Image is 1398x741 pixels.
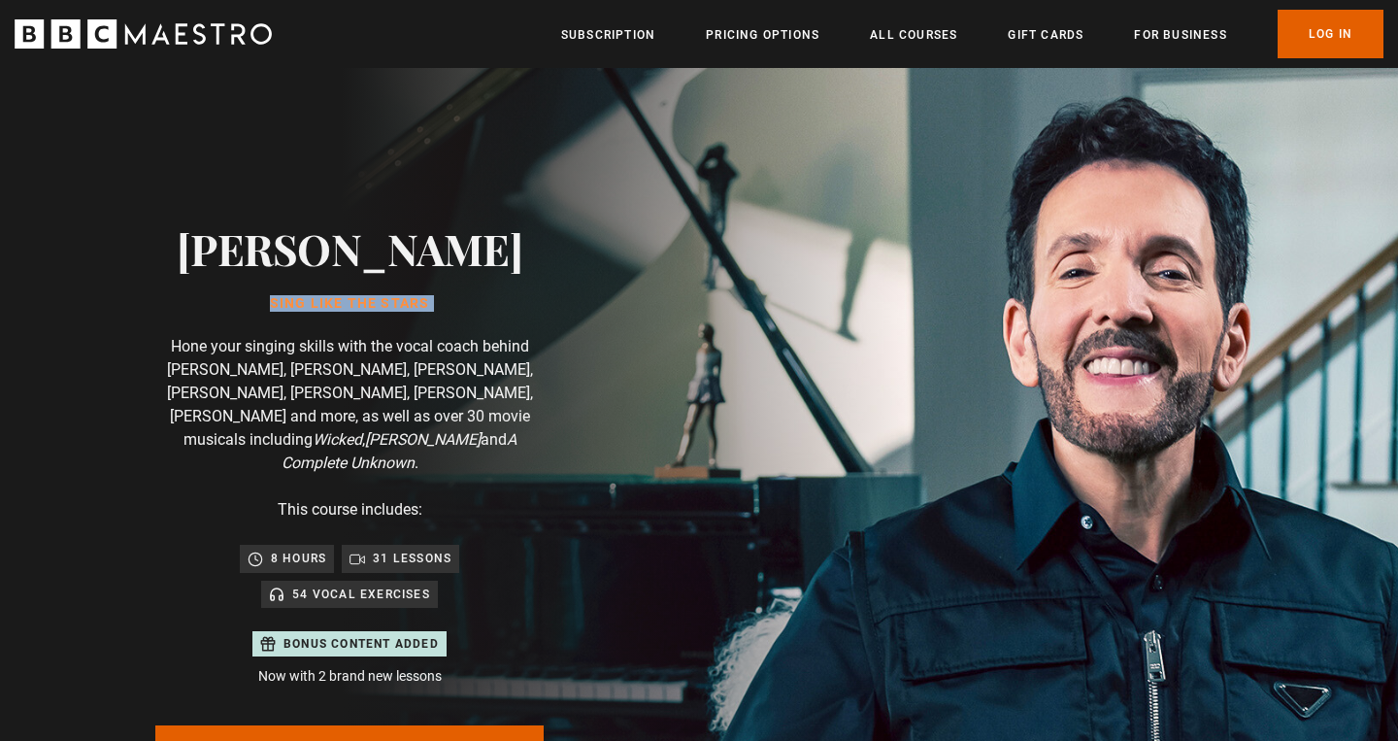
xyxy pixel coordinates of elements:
[283,635,439,653] p: Bonus content added
[373,549,451,568] p: 31 lessons
[706,25,819,45] a: Pricing Options
[155,335,544,475] p: Hone your singing skills with the vocal coach behind [PERSON_NAME], [PERSON_NAME], [PERSON_NAME],...
[15,19,272,49] svg: BBC Maestro
[282,430,516,472] i: A Complete Unknown
[177,223,523,273] h2: [PERSON_NAME]
[561,10,1383,58] nav: Primary
[313,430,362,449] i: Wicked
[292,585,430,604] p: 54 Vocal Exercises
[177,296,523,312] h1: Sing Like the Stars
[1008,25,1083,45] a: Gift Cards
[252,666,447,687] p: Now with 2 brand new lessons
[365,430,481,449] i: [PERSON_NAME]
[1134,25,1226,45] a: For business
[278,498,422,522] p: This course includes:
[870,25,957,45] a: All Courses
[271,549,326,568] p: 8 hours
[1278,10,1383,58] a: Log In
[561,25,655,45] a: Subscription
